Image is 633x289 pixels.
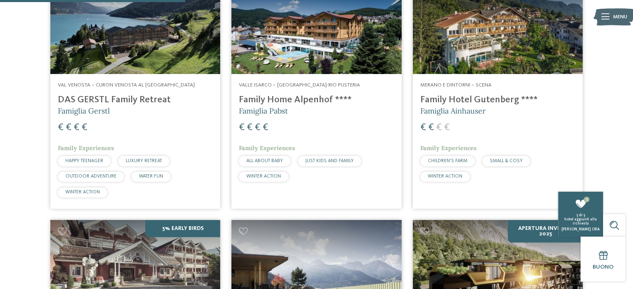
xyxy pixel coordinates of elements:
[583,213,585,217] span: 5
[74,123,79,133] span: €
[58,123,64,133] span: €
[576,213,578,217] span: 5
[420,106,486,116] span: Famiglia Ainhauser
[305,158,354,163] span: JUST KIDS AND FAMILY
[444,123,450,133] span: €
[239,82,360,88] span: Valle Isarco – [GEOGRAPHIC_DATA]-Rio Pusteria
[428,158,467,163] span: CHILDREN’S FARM
[246,174,281,179] span: WINTER ACTION
[428,174,462,179] span: WINTER ACTION
[82,123,87,133] span: €
[126,158,162,163] span: LUXURY RETREAT
[561,227,600,231] span: [PERSON_NAME] ora
[65,190,100,195] span: WINTER ACTION
[58,106,110,116] span: Famiglia Gerstl
[246,158,283,163] span: ALL ABOUT BABY
[65,158,103,163] span: HAPPY TEENAGER
[255,123,261,133] span: €
[578,213,582,217] span: di
[65,174,117,179] span: OUTDOOR ADVENTURE
[239,94,394,106] h4: Family Home Alpenhof ****
[420,123,426,133] span: €
[420,94,575,106] h4: Family Hotel Gutenberg ****
[66,123,72,133] span: €
[58,94,213,106] h4: DAS GERSTL Family Retreat
[581,237,626,282] a: Buono
[239,123,245,133] span: €
[239,106,288,116] span: Famiglia Pabst
[490,158,523,163] span: SMALL & COSY
[247,123,253,133] span: €
[436,123,442,133] span: €
[420,82,492,88] span: Merano e dintorni – Scena
[420,144,477,152] span: Family Experiences
[139,174,163,179] span: WATER FUN
[564,217,597,225] span: hotel aggiunti alla richiesta
[584,197,590,203] span: 5
[593,264,613,270] span: Buono
[239,144,295,152] span: Family Experiences
[263,123,268,133] span: €
[558,192,603,237] a: 5 5 di 5 hotel aggiunti alla richiesta [PERSON_NAME] ora
[428,123,434,133] span: €
[58,82,195,88] span: Val Venosta – Curon Venosta al [GEOGRAPHIC_DATA]
[58,144,114,152] span: Family Experiences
